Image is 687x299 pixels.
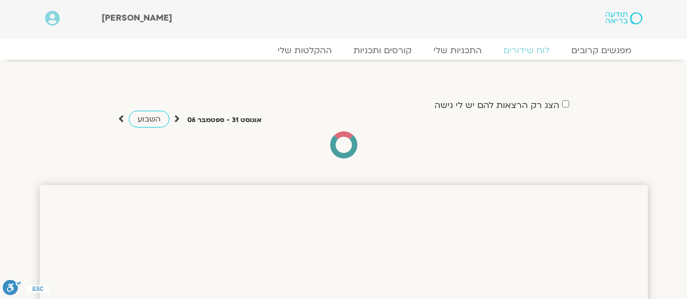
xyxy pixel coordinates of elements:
[267,45,343,56] a: ההקלטות שלי
[102,12,172,24] span: [PERSON_NAME]
[434,100,559,110] label: הצג רק הרצאות להם יש לי גישה
[137,114,161,124] span: השבוע
[187,114,262,126] p: אוגוסט 31 - ספטמבר 06
[129,111,169,128] a: השבוע
[493,45,560,56] a: לוח שידורים
[45,45,642,56] nav: Menu
[423,45,493,56] a: התכניות שלי
[560,45,642,56] a: מפגשים קרובים
[343,45,423,56] a: קורסים ותכניות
